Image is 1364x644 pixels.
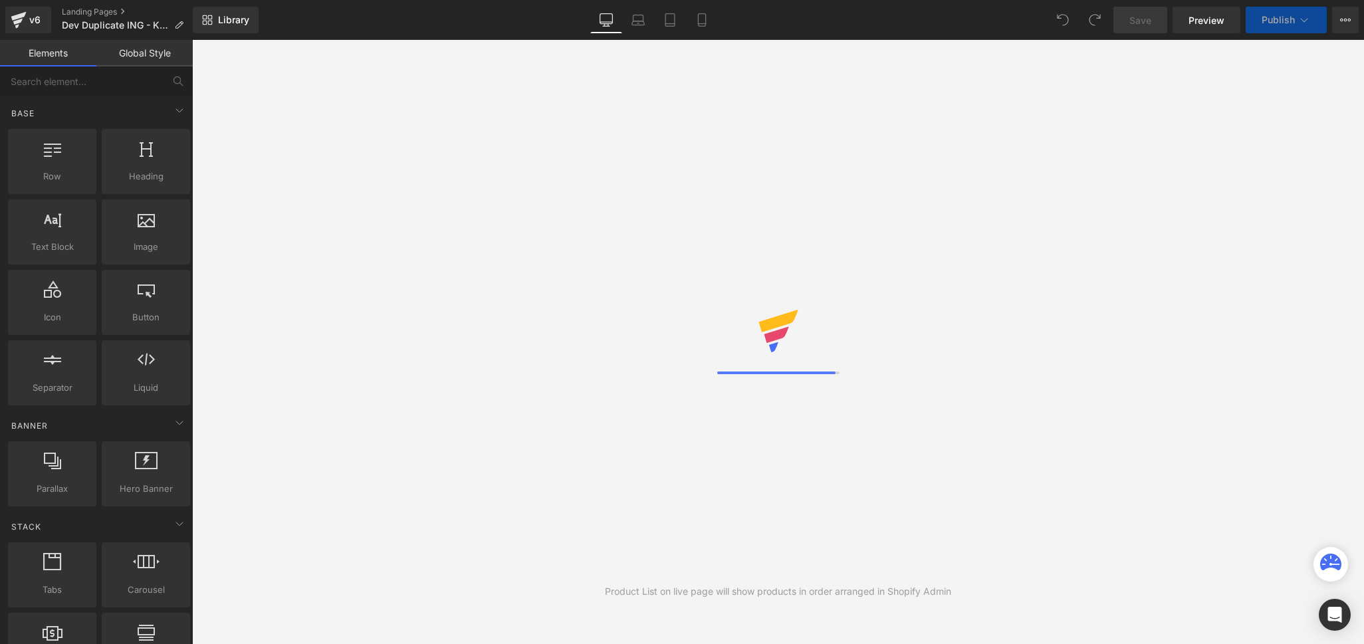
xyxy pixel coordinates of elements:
[1081,7,1108,33] button: Redo
[686,7,718,33] a: Mobile
[5,7,51,33] a: v6
[12,169,92,183] span: Row
[106,240,186,254] span: Image
[10,419,49,432] span: Banner
[1319,599,1351,631] div: Open Intercom Messenger
[12,482,92,496] span: Parallax
[622,7,654,33] a: Laptop
[106,482,186,496] span: Hero Banner
[12,240,92,254] span: Text Block
[12,381,92,395] span: Separator
[62,7,194,17] a: Landing Pages
[12,310,92,324] span: Icon
[1129,13,1151,27] span: Save
[1262,15,1295,25] span: Publish
[1246,7,1327,33] button: Publish
[96,40,193,66] a: Global Style
[12,583,92,597] span: Tabs
[106,381,186,395] span: Liquid
[605,584,951,599] div: Product List on live page will show products in order arranged in Shopify Admin
[10,520,43,533] span: Stack
[1189,13,1224,27] span: Preview
[62,20,169,31] span: Dev Duplicate ING - KISS
[218,14,249,26] span: Library
[106,310,186,324] span: Button
[106,583,186,597] span: Carousel
[106,169,186,183] span: Heading
[590,7,622,33] a: Desktop
[1173,7,1240,33] a: Preview
[10,107,36,120] span: Base
[1332,7,1359,33] button: More
[27,11,43,29] div: v6
[1050,7,1076,33] button: Undo
[654,7,686,33] a: Tablet
[193,7,259,33] a: New Library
